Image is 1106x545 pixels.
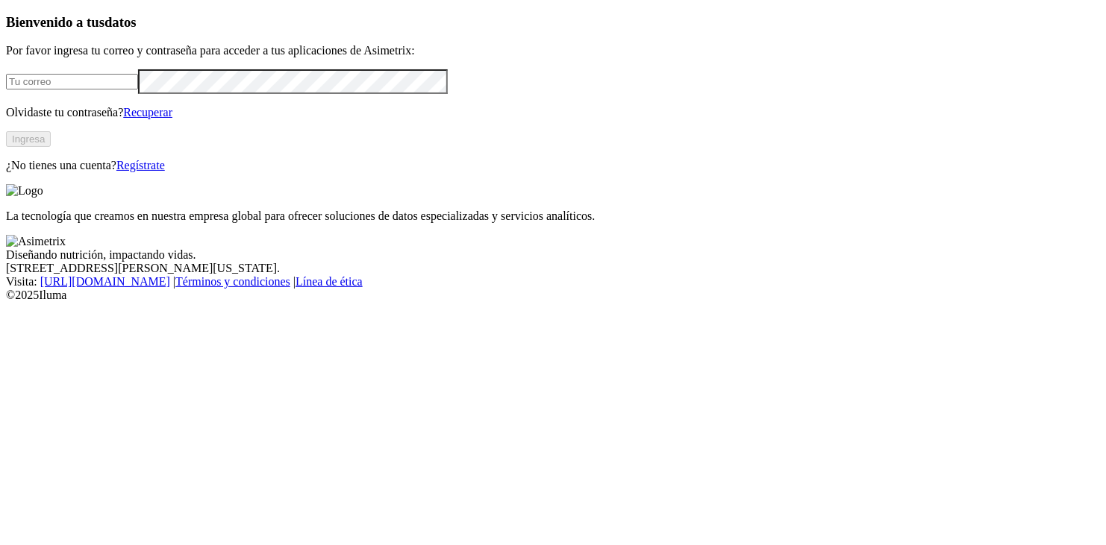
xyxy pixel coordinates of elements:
div: [STREET_ADDRESS][PERSON_NAME][US_STATE]. [6,262,1100,275]
h3: Bienvenido a tus [6,14,1100,31]
a: [URL][DOMAIN_NAME] [40,275,170,288]
img: Logo [6,184,43,198]
a: Regístrate [116,159,165,171]
p: La tecnología que creamos en nuestra empresa global para ofrecer soluciones de datos especializad... [6,210,1100,223]
a: Línea de ética [296,275,363,288]
p: ¿No tienes una cuenta? [6,159,1100,172]
a: Recuperar [123,106,172,119]
p: Por favor ingresa tu correo y contraseña para acceder a tus aplicaciones de Asimetrix: [6,44,1100,57]
span: datos [104,14,137,30]
button: Ingresa [6,131,51,147]
div: Visita : | | [6,275,1100,289]
a: Términos y condiciones [175,275,290,288]
div: Diseñando nutrición, impactando vidas. [6,248,1100,262]
input: Tu correo [6,74,138,89]
p: Olvidaste tu contraseña? [6,106,1100,119]
div: © 2025 Iluma [6,289,1100,302]
img: Asimetrix [6,235,66,248]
